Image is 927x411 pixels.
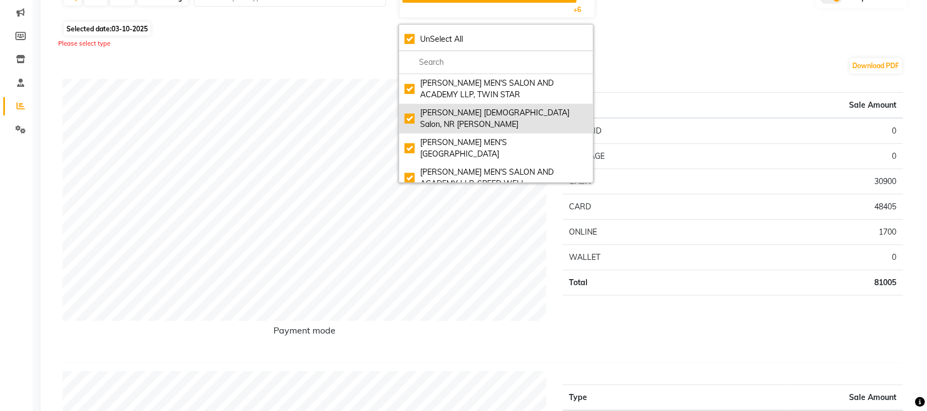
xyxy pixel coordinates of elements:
[715,169,903,194] td: 30900
[715,219,903,245] td: 1700
[715,245,903,270] td: 0
[563,219,715,245] td: ONLINE
[58,39,912,48] div: Please select type
[715,92,903,118] th: Sale Amount
[715,270,903,295] td: 81005
[405,137,588,160] div: [PERSON_NAME] MEN'S [GEOGRAPHIC_DATA]
[563,194,715,219] td: CARD
[563,92,715,118] th: Type
[715,143,903,169] td: 0
[563,270,715,295] td: Total
[563,169,715,194] td: CASH
[63,325,546,340] h6: Payment mode
[405,57,588,68] input: multiselect-search
[715,118,903,144] td: 0
[405,107,588,130] div: [PERSON_NAME] [DEMOGRAPHIC_DATA] Salon, NR [PERSON_NAME]
[850,58,902,74] button: Download PDF
[405,166,588,190] div: [PERSON_NAME] MEN'S SALON AND ACADEMY LLP, SPEED WELL
[563,245,715,270] td: WALLET
[574,5,590,14] span: +6
[64,22,150,36] span: Selected date:
[563,385,790,410] th: Type
[715,194,903,219] td: 48405
[111,25,148,33] span: 03-10-2025
[790,385,903,410] th: Sale Amount
[405,34,588,45] div: UnSelect All
[563,118,715,144] td: PREPAID
[405,77,588,101] div: [PERSON_NAME] MEN'S SALON AND ACADEMY LLP, TWIN STAR
[563,143,715,169] td: PACKAGE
